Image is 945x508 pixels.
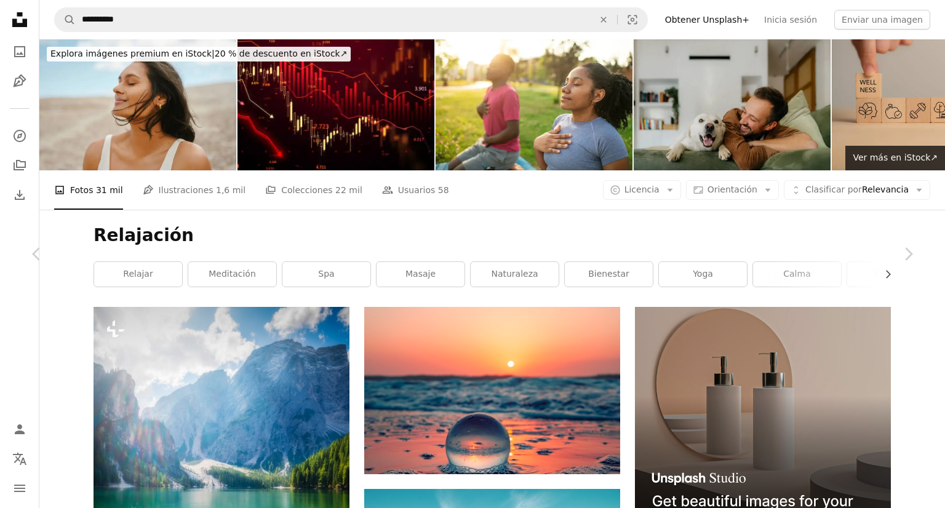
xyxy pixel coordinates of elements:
[335,183,362,197] span: 22 mil
[757,10,824,30] a: Inicia sesión
[39,39,358,69] a: Explora imágenes premium en iStock|20 % de descuento en iStock↗
[436,39,632,170] img: Pareja joven practicando yoga en un parque de verano, haciendo Ejercicio de respiración
[364,307,620,474] img: bola de vidrio transparente en el agua durante el día
[624,185,660,194] span: Licencia
[686,180,779,200] button: Orientación
[834,10,930,30] button: Enviar una imagen
[50,49,215,58] span: Explora imágenes premium en iStock |
[7,417,32,442] a: Iniciar sesión / Registrarse
[805,184,909,196] span: Relevancia
[634,39,831,170] img: Best friends
[7,153,32,178] a: Colecciones
[364,385,620,396] a: bola de vidrio transparente en el agua durante el día
[7,39,32,64] a: Fotos
[377,262,465,287] a: masaje
[784,180,930,200] button: Clasificar porRelevancia
[7,124,32,148] a: Explorar
[565,262,653,287] a: bienestar
[659,262,747,287] a: yoga
[871,195,945,313] a: Siguiente
[438,183,449,197] span: 58
[94,472,349,483] a: Lago Braies en las montañas Dolomitas Seekofel al fondo, Sudtirol, Italia. El lago Braies también...
[805,185,862,194] span: Clasificar por
[47,47,351,62] div: 20 % de descuento en iStock ↗
[143,170,246,210] a: Ilustraciones 1,6 mil
[216,183,245,197] span: 1,6 mil
[265,170,362,210] a: Colecciones 22 mil
[471,262,559,287] a: naturaleza
[590,8,617,31] button: Borrar
[39,39,236,170] img: Mujer con piel resplandeciente que disfruta de una brisa pacífica en un entorno natural sereno
[603,180,681,200] button: Licencia
[54,7,648,32] form: Encuentra imágenes en todo el sitio
[188,262,276,287] a: meditación
[7,446,32,471] button: Idioma
[753,262,841,287] a: calma
[658,10,757,30] a: Obtener Unsplash+
[847,262,935,287] a: persona
[853,153,938,162] span: Ver más en iStock ↗
[618,8,647,31] button: Búsqueda visual
[237,39,434,170] img: Gráfico del mercado financiero que muestra tendencias a la baja con velas rojas y gráficos sobre ...
[7,183,32,207] a: Historial de descargas
[94,262,182,287] a: relajar
[282,262,370,287] a: spa
[708,185,757,194] span: Orientación
[94,224,891,247] h1: Relajación
[7,69,32,93] a: Ilustraciones
[55,8,76,31] button: Buscar en Unsplash
[845,146,945,170] a: Ver más en iStock↗
[7,476,32,501] button: Menú
[382,170,449,210] a: Usuarios 58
